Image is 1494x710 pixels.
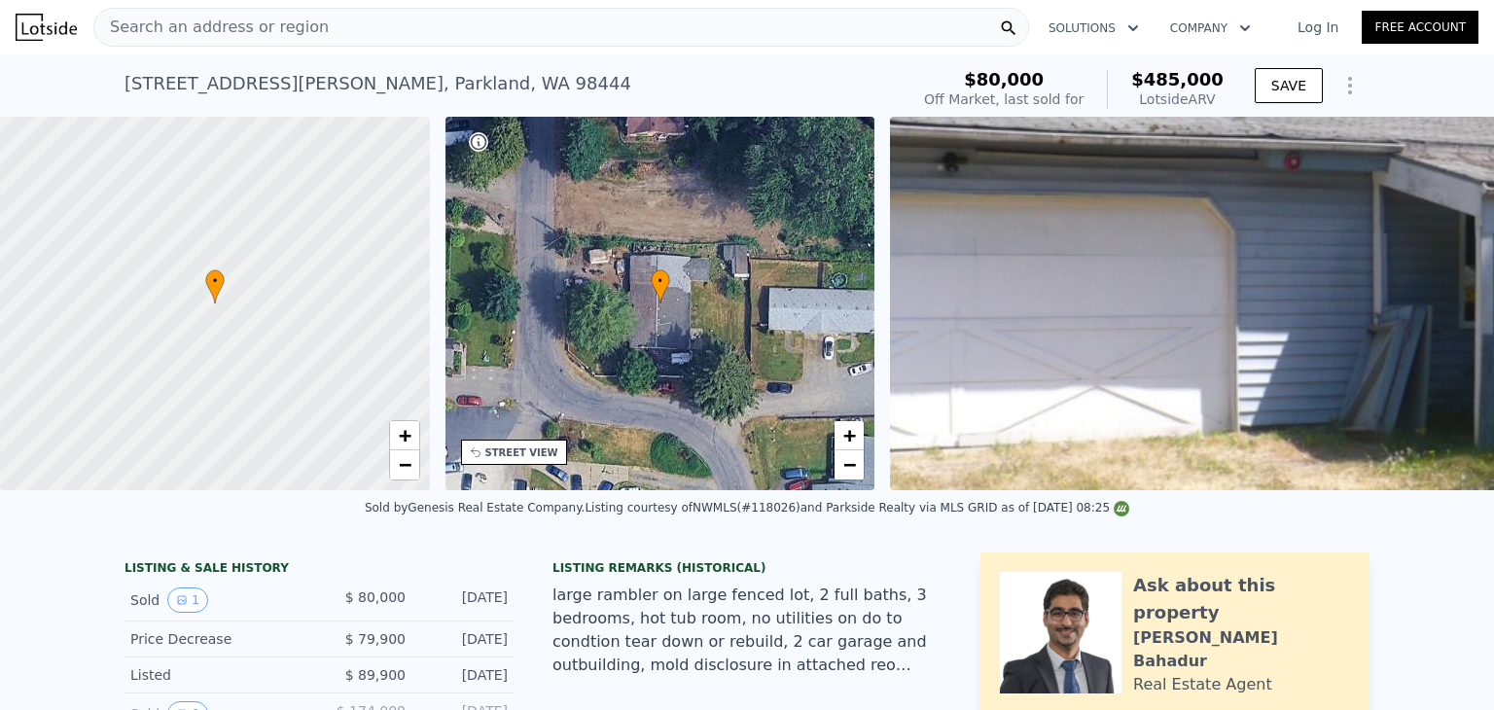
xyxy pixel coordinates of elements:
[421,587,508,613] div: [DATE]
[390,450,419,479] a: Zoom out
[1255,68,1323,103] button: SAVE
[390,421,419,450] a: Zoom in
[205,269,225,303] div: •
[1133,673,1272,696] div: Real Estate Agent
[1155,11,1266,46] button: Company
[205,272,225,290] span: •
[651,272,670,290] span: •
[1274,18,1362,37] a: Log In
[421,665,508,685] div: [DATE]
[124,70,631,97] div: [STREET_ADDRESS][PERSON_NAME] , Parkland , WA 98444
[345,589,406,605] span: $ 80,000
[1133,572,1350,626] div: Ask about this property
[552,584,942,677] div: large rambler on large fenced lot, 2 full baths, 3 bedrooms, hot tub room, no utilities on do to ...
[835,450,864,479] a: Zoom out
[398,423,410,447] span: +
[924,89,1084,109] div: Off Market, last sold for
[16,14,77,41] img: Lotside
[964,69,1044,89] span: $80,000
[130,587,303,613] div: Sold
[1114,501,1129,516] img: NWMLS Logo
[843,452,856,477] span: −
[835,421,864,450] a: Zoom in
[585,501,1129,515] div: Listing courtesy of NWMLS (#118026) and Parkside Realty via MLS GRID as of [DATE] 08:25
[1033,11,1155,46] button: Solutions
[345,631,406,647] span: $ 79,900
[843,423,856,447] span: +
[552,560,942,576] div: Listing Remarks (Historical)
[1331,66,1369,105] button: Show Options
[167,587,208,613] button: View historical data
[651,269,670,303] div: •
[1131,69,1224,89] span: $485,000
[130,629,303,649] div: Price Decrease
[485,445,558,460] div: STREET VIEW
[124,560,514,580] div: LISTING & SALE HISTORY
[1133,626,1350,673] div: [PERSON_NAME] Bahadur
[345,667,406,683] span: $ 89,900
[398,452,410,477] span: −
[1131,89,1224,109] div: Lotside ARV
[130,665,303,685] div: Listed
[1362,11,1478,44] a: Free Account
[94,16,329,39] span: Search an address or region
[421,629,508,649] div: [DATE]
[365,501,585,515] div: Sold by Genesis Real Estate Company .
